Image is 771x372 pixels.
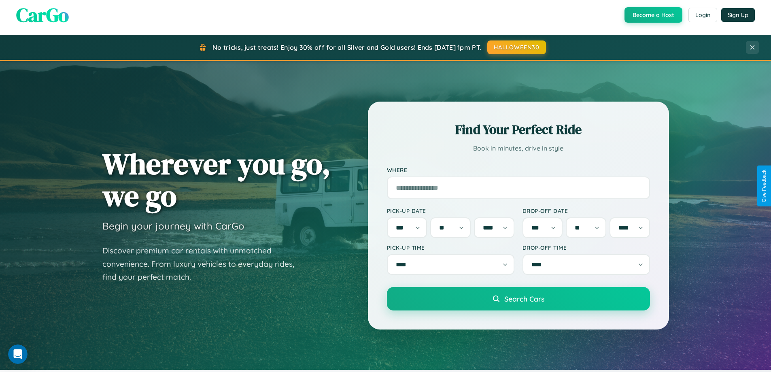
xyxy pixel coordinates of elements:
label: Drop-off Date [522,207,650,214]
button: Login [688,8,717,22]
button: Sign Up [721,8,755,22]
span: Search Cars [504,294,544,303]
label: Where [387,166,650,173]
button: Search Cars [387,287,650,310]
h3: Begin your journey with CarGo [102,220,244,232]
button: Become a Host [624,7,682,23]
div: Give Feedback [761,170,767,202]
button: HALLOWEEN30 [487,40,546,54]
label: Pick-up Time [387,244,514,251]
p: Book in minutes, drive in style [387,142,650,154]
label: Pick-up Date [387,207,514,214]
span: No tricks, just treats! Enjoy 30% off for all Silver and Gold users! Ends [DATE] 1pm PT. [212,43,481,51]
p: Discover premium car rentals with unmatched convenience. From luxury vehicles to everyday rides, ... [102,244,305,284]
span: CarGo [16,2,69,28]
label: Drop-off Time [522,244,650,251]
h2: Find Your Perfect Ride [387,121,650,138]
h1: Wherever you go, we go [102,148,331,212]
iframe: Intercom live chat [8,344,28,364]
